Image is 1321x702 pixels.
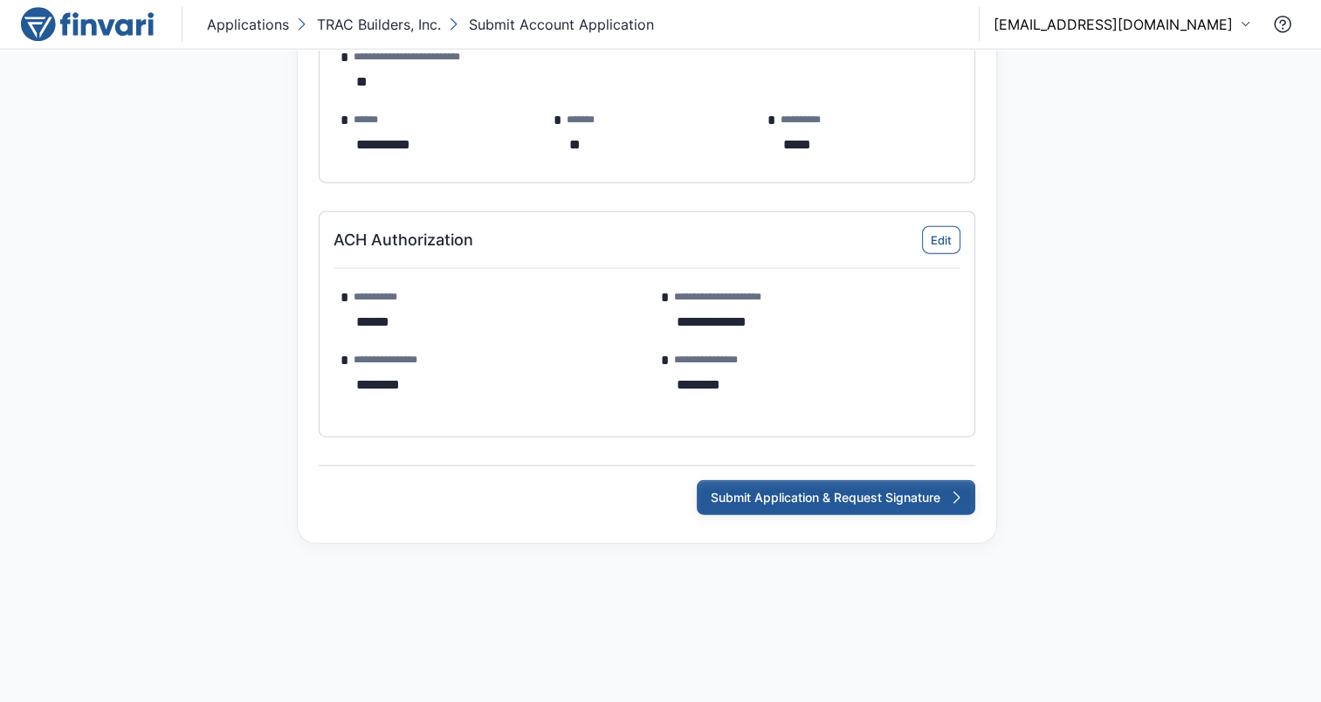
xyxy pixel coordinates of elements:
p: Submit Account Application [469,14,654,35]
button: Submit Application & Request Signature [697,480,975,515]
img: logo [21,7,154,42]
button: Submit Account Application [444,10,657,38]
p: Applications [207,14,289,35]
button: TRAC Builders, Inc. [292,10,444,38]
button: [EMAIL_ADDRESS][DOMAIN_NAME] [994,14,1251,35]
h6: ACH Authorization [334,231,473,250]
button: Edit [922,226,960,254]
p: [EMAIL_ADDRESS][DOMAIN_NAME] [994,14,1233,35]
button: Contact Support [1265,7,1300,42]
button: Applications [203,10,292,38]
p: TRAC Builders, Inc. [317,14,441,35]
